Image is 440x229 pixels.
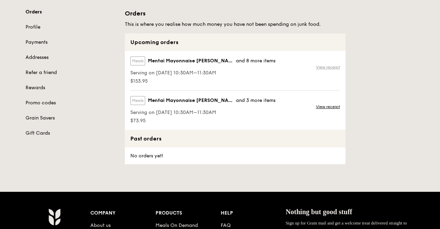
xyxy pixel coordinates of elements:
[125,21,346,28] h5: This is where you realise how much money you have not been spending on junk food.
[221,222,231,228] a: FAQ
[221,208,286,218] div: Help
[125,130,346,147] div: Past orders
[316,64,340,70] a: View receipt
[130,117,276,124] span: $73.95
[125,33,346,51] div: Upcoming orders
[26,130,117,137] a: Gift Cards
[130,78,276,85] span: $153.95
[130,56,145,65] label: Meals
[236,97,276,103] span: and 3 more items
[156,208,221,218] div: Products
[26,54,117,61] a: Addresses
[26,100,117,106] a: Promo codes
[130,96,145,105] label: Meals
[130,109,276,116] span: Serving on [DATE] 10:30AM–11:30AM
[236,58,276,64] span: and 8 more items
[26,39,117,46] a: Payments
[90,222,111,228] a: About us
[286,208,352,216] span: Nothing but good stuff
[316,104,340,110] a: View receipt
[26,9,117,15] a: Orders
[130,70,276,76] span: Serving on [DATE] 10:30AM–11:30AM
[90,208,156,218] div: Company
[156,222,198,228] a: Meals On Demand
[125,9,346,18] h1: Orders
[26,115,117,122] a: Grain Savers
[26,69,117,76] a: Refer a friend
[26,24,117,31] a: Profile
[125,147,168,164] div: No orders yet!
[148,97,236,104] span: Mentai Mayonnaise [PERSON_NAME]
[148,58,236,64] span: Mentai Mayonnaise [PERSON_NAME]
[26,84,117,91] a: Rewards
[48,208,60,226] img: Grain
